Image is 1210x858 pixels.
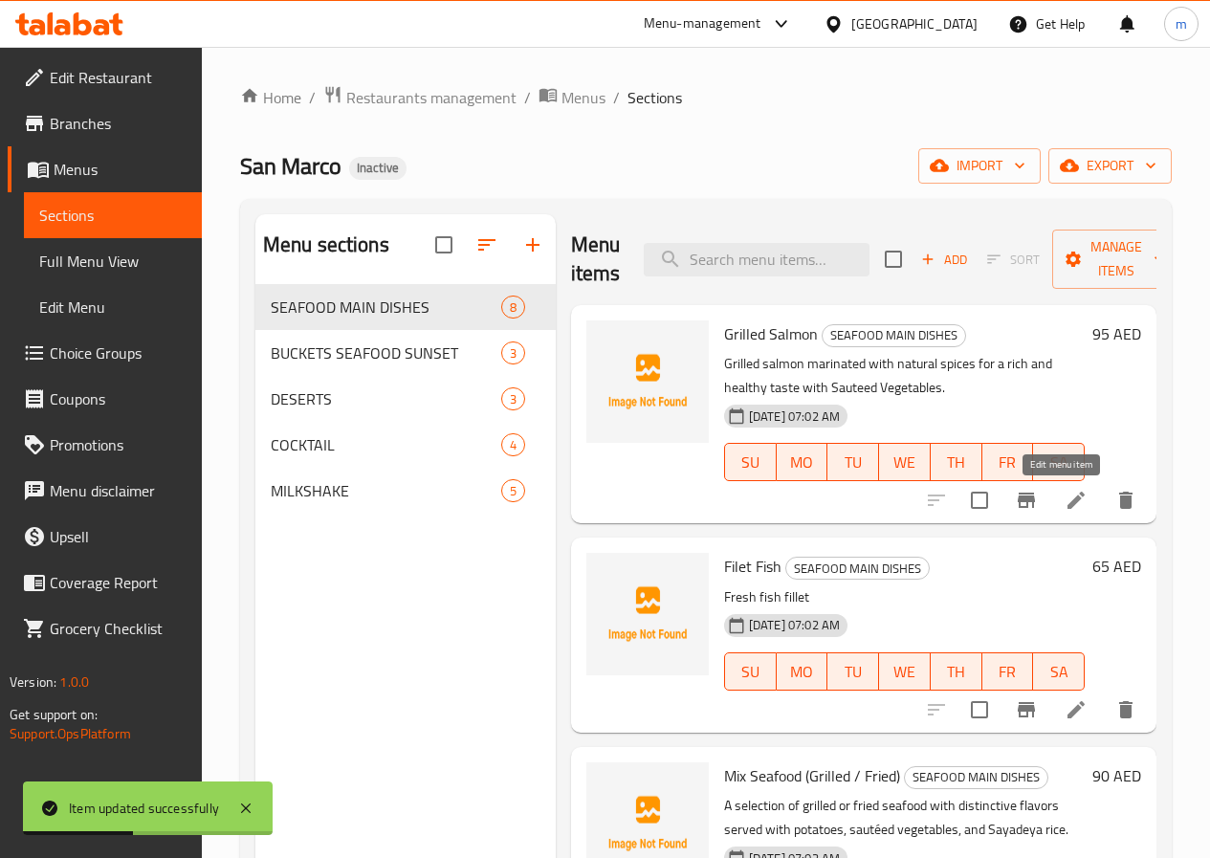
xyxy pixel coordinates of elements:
[887,658,923,686] span: WE
[827,443,879,481] button: TU
[879,443,931,481] button: WE
[879,652,931,691] button: WE
[502,436,524,454] span: 4
[10,721,131,746] a: Support.OpsPlatform
[827,652,879,691] button: TU
[8,146,202,192] a: Menus
[8,514,202,560] a: Upsell
[10,702,98,727] span: Get support on:
[586,320,709,443] img: Grilled Salmon
[50,433,187,456] span: Promotions
[724,652,777,691] button: SU
[271,479,501,502] span: MILKSHAKE
[913,245,975,275] button: Add
[938,658,975,686] span: TH
[724,585,1085,609] p: Fresh fish fillet
[931,443,982,481] button: TH
[934,154,1025,178] span: import
[39,296,187,319] span: Edit Menu
[741,407,847,426] span: [DATE] 07:02 AM
[501,296,525,319] div: items
[938,449,975,476] span: TH
[255,276,556,521] nav: Menu sections
[1041,449,1077,476] span: SA
[50,617,187,640] span: Grocery Checklist
[271,296,501,319] span: SEAFOOD MAIN DISHES
[586,553,709,675] img: Filet Fish
[8,55,202,100] a: Edit Restaurant
[271,387,501,410] div: DESERTS
[982,443,1034,481] button: FR
[724,761,900,790] span: Mix Seafood (Grilled / Fried)
[39,250,187,273] span: Full Menu View
[1003,687,1049,733] button: Branch-specific-item
[905,766,1047,788] span: SEAFOOD MAIN DISHES
[50,479,187,502] span: Menu disclaimer
[1092,320,1141,347] h6: 95 AED
[1176,13,1187,34] span: m
[524,86,531,109] li: /
[8,330,202,376] a: Choice Groups
[613,86,620,109] li: /
[50,571,187,594] span: Coverage Report
[24,238,202,284] a: Full Menu View
[918,148,1041,184] button: import
[502,482,524,500] span: 5
[784,449,821,476] span: MO
[424,225,464,265] span: Select all sections
[1103,477,1149,523] button: delete
[741,616,847,634] span: [DATE] 07:02 AM
[59,670,89,694] span: 1.0.0
[501,479,525,502] div: items
[255,468,556,514] div: MILKSHAKE5
[240,86,301,109] a: Home
[1065,698,1088,721] a: Edit menu item
[571,231,621,288] h2: Menu items
[777,652,828,691] button: MO
[240,85,1172,110] nav: breadcrumb
[50,525,187,548] span: Upsell
[24,284,202,330] a: Edit Menu
[502,390,524,408] span: 3
[784,658,821,686] span: MO
[8,376,202,422] a: Coupons
[240,144,341,187] span: San Marco
[990,449,1026,476] span: FR
[835,449,871,476] span: TU
[990,658,1026,686] span: FR
[263,231,389,259] h2: Menu sections
[309,86,316,109] li: /
[255,376,556,422] div: DESERTS3
[502,298,524,317] span: 8
[10,670,56,694] span: Version:
[982,652,1034,691] button: FR
[724,552,781,581] span: Filet Fish
[1103,687,1149,733] button: delete
[1003,477,1049,523] button: Branch-specific-item
[1052,230,1180,289] button: Manage items
[724,319,818,348] span: Grilled Salmon
[50,387,187,410] span: Coupons
[8,560,202,605] a: Coverage Report
[50,66,187,89] span: Edit Restaurant
[918,249,970,271] span: Add
[346,86,517,109] span: Restaurants management
[887,449,923,476] span: WE
[255,330,556,376] div: BUCKETS SEAFOOD SUNSET3
[913,245,975,275] span: Add item
[561,86,605,109] span: Menus
[786,558,929,580] span: SEAFOOD MAIN DISHES
[271,433,501,456] span: COCKTAIL
[8,468,202,514] a: Menu disclaimer
[627,86,682,109] span: Sections
[823,324,965,346] span: SEAFOOD MAIN DISHES
[8,605,202,651] a: Grocery Checklist
[1092,553,1141,580] h6: 65 AED
[271,341,501,364] div: BUCKETS SEAFOOD SUNSET
[8,100,202,146] a: Branches
[1033,443,1085,481] button: SA
[1048,148,1172,184] button: export
[904,766,1048,789] div: SEAFOOD MAIN DISHES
